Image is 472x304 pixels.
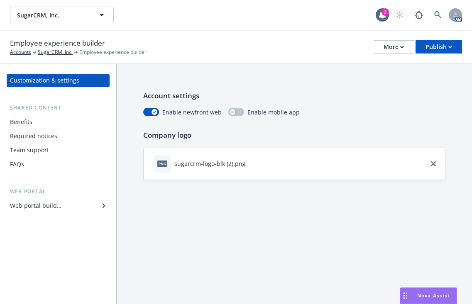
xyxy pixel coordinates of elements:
[143,90,445,101] p: Account settings
[400,288,411,304] div: Drag to move
[416,40,462,54] button: Publish
[10,143,49,157] div: Team support
[428,159,438,169] a: close
[38,49,73,56] a: SugarCRM, Inc.
[10,158,24,171] div: FAQs
[249,159,256,168] button: download file
[7,129,110,143] a: Required notices
[143,130,445,141] p: Company logo
[10,7,114,23] button: SugarCRM, Inc.
[400,287,457,304] button: Nova Assist
[7,74,110,87] a: Customization & settings
[391,7,408,23] a: Start snowing
[17,11,89,19] span: SugarCRM, Inc.
[384,41,404,53] div: More
[411,7,427,23] a: Report a Bug
[10,199,61,212] div: Web portal builder
[7,115,110,129] a: Benefits
[417,292,450,299] span: Nova Assist
[10,38,105,49] span: Employee experience builder
[174,159,246,168] div: sugarcrm-logo-blk (2).png
[10,115,32,129] div: Benefits
[374,40,414,54] button: More
[10,74,79,87] div: Customization & settings
[157,161,167,167] span: png
[430,7,446,23] a: Search
[10,129,57,143] div: Required notices
[247,108,300,117] span: Enable mobile app
[7,199,110,212] a: Web portal builder
[10,49,31,56] a: Accounts
[426,41,452,53] div: Publish
[382,8,389,16] div: 3
[162,108,222,117] span: Enable newfront web
[7,104,110,112] div: Shared content
[7,187,110,196] div: Web portal
[7,158,110,171] a: FAQs
[7,143,110,157] a: Team support
[79,49,147,56] span: Employee experience builder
